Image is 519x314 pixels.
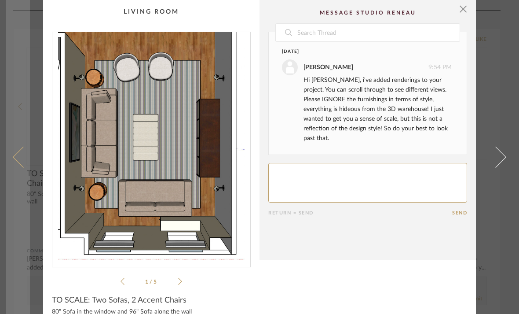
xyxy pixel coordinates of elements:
div: [PERSON_NAME] [303,63,353,72]
span: TO SCALE: Two Sofas, 2 Accent Chairs [52,296,186,305]
img: 47cfa151-0e3c-45ad-83e3-a5c68e42c563_1000x1000.jpg [52,32,250,260]
span: / [150,279,154,284]
div: 9:54 PM [282,59,452,75]
input: Search Thread [296,24,460,41]
div: Return = Send [268,210,452,216]
span: 5 [154,279,158,284]
button: Send [452,210,467,216]
div: 0 [52,32,250,260]
div: Hi [PERSON_NAME], i've added renderings to your project. You can scroll through to see different ... [303,75,452,143]
span: 1 [145,279,150,284]
div: [DATE] [282,48,435,55]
